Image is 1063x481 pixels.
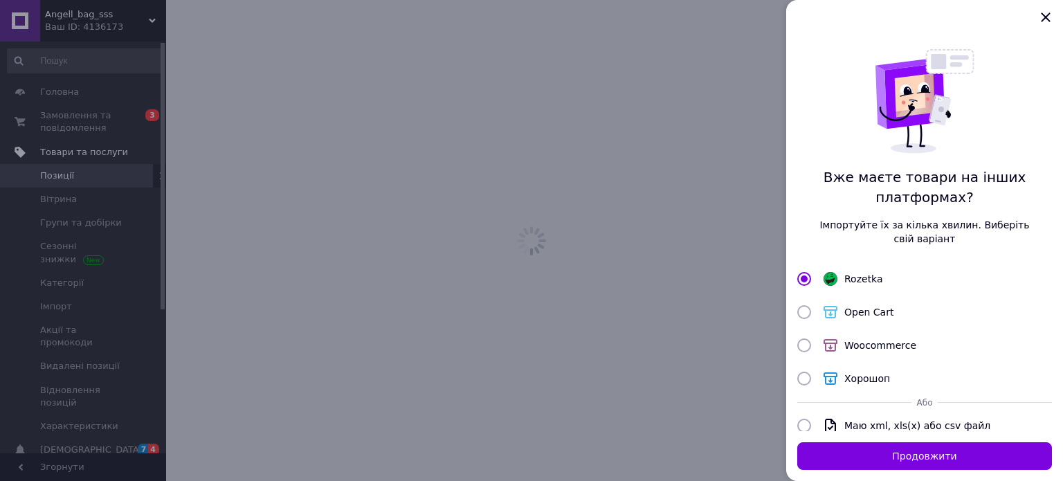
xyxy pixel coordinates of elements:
span: Вітрина [40,193,77,206]
span: Товари та послуги [40,146,128,158]
span: [DEMOGRAPHIC_DATA] [40,444,143,456]
span: Видалені позиції [40,360,120,372]
span: 7 [138,444,149,455]
span: Відновлення позицій [40,384,128,409]
span: Групи та добірки [40,217,122,229]
span: Категорії [40,277,84,289]
span: Позиції [40,170,74,182]
span: Імпорт [40,300,72,313]
span: 4 [148,444,159,455]
span: Angell_bag_sss [45,8,149,21]
span: Замовлення та повідомлення [40,109,128,134]
input: Пошук [7,48,163,73]
span: Характеристики [40,420,118,433]
span: Сезонні знижки [40,240,128,265]
button: Чат з покупцем [1032,397,1060,424]
span: Акції та промокоди [40,324,128,349]
div: Ваш ID: 4136173 [45,21,166,33]
span: Головна [40,86,79,98]
span: 3 [145,109,159,121]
